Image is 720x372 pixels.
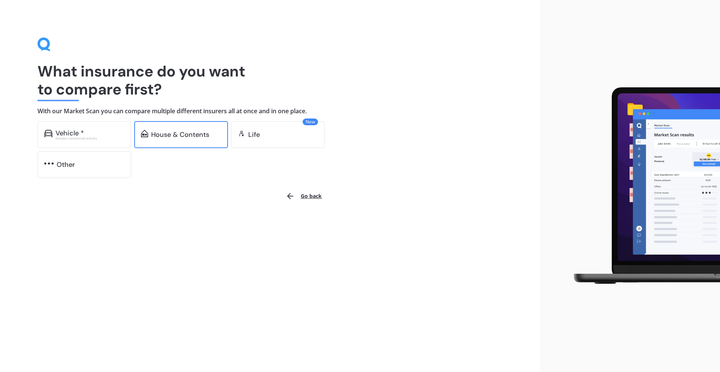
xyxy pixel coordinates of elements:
[563,83,720,289] img: laptop.webp
[238,130,245,137] img: life.f720d6a2d7cdcd3ad642.svg
[44,160,54,167] img: other.81dba5aafe580aa69f38.svg
[37,62,502,98] h1: What insurance do you want to compare first?
[55,137,124,140] div: Excludes commercial vehicles
[248,131,260,138] div: Life
[44,130,52,137] img: car.f15378c7a67c060ca3f3.svg
[281,187,326,205] button: Go back
[151,131,209,138] div: House & Contents
[55,129,84,137] div: Vehicle *
[303,118,318,125] span: New
[37,107,502,115] h4: With our Market Scan you can compare multiple different insurers all at once and in one place.
[141,130,148,137] img: home-and-contents.b802091223b8502ef2dd.svg
[57,161,75,168] div: Other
